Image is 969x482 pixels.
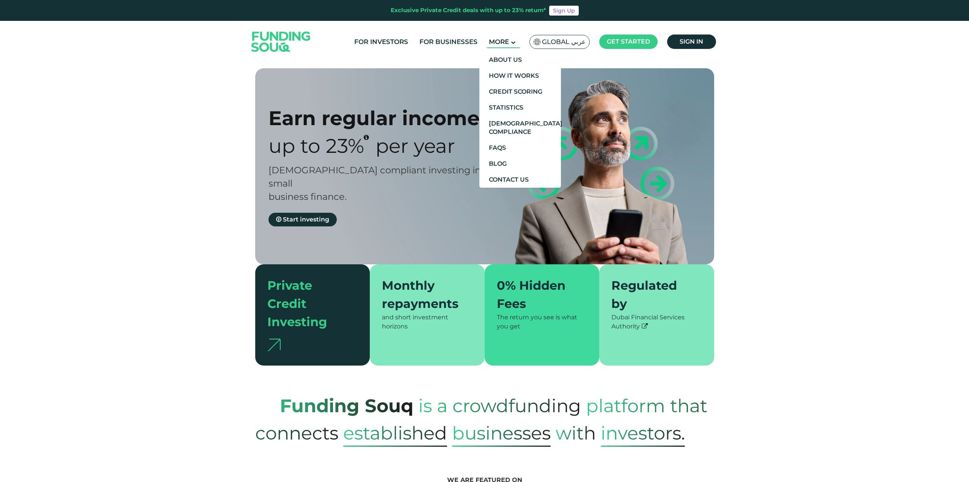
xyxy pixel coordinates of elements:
a: Start investing [269,213,337,226]
a: For Businesses [418,36,479,48]
a: Contact Us [479,172,561,188]
div: Exclusive Private Credit deals with up to 23% return* [391,6,546,15]
span: [DEMOGRAPHIC_DATA] compliant investing in small business finance. [269,165,481,202]
a: Sign Up [549,6,579,16]
span: Up to 23% [269,134,364,158]
span: Businesses [452,419,551,447]
span: Per Year [375,134,455,158]
div: Earn regular income [269,106,498,130]
img: SA Flag [534,39,540,45]
div: and short investment horizons [382,313,473,331]
img: Logo [244,23,318,61]
a: Blog [479,156,561,172]
a: [DEMOGRAPHIC_DATA] Compliance [479,116,561,140]
div: Dubai Financial Services Authority [611,313,702,331]
span: established [343,419,447,447]
span: More [489,38,509,46]
a: About Us [479,52,561,68]
div: Monthly repayments [382,276,463,313]
span: Global عربي [542,38,586,46]
div: 0% Hidden Fees [497,276,578,313]
a: Sign in [667,35,716,49]
a: For Investors [352,36,410,48]
strong: Funding Souq [280,395,413,417]
img: arrow [267,339,281,351]
div: Regulated by [611,276,693,313]
div: The return you see is what you get [497,313,587,331]
span: Investors. [601,419,685,447]
span: is a crowdfunding [418,387,581,424]
a: Credit Scoring [479,84,561,100]
i: 23% IRR (expected) ~ 15% Net yield (expected) [364,134,369,140]
a: FAQs [479,140,561,156]
span: platform that connects [255,387,707,452]
span: Get started [607,38,650,45]
span: Sign in [680,38,703,45]
span: with [556,414,596,452]
a: Statistics [479,100,561,116]
span: Start investing [283,216,329,223]
div: Private Credit Investing [267,276,349,331]
a: How It Works [479,68,561,84]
